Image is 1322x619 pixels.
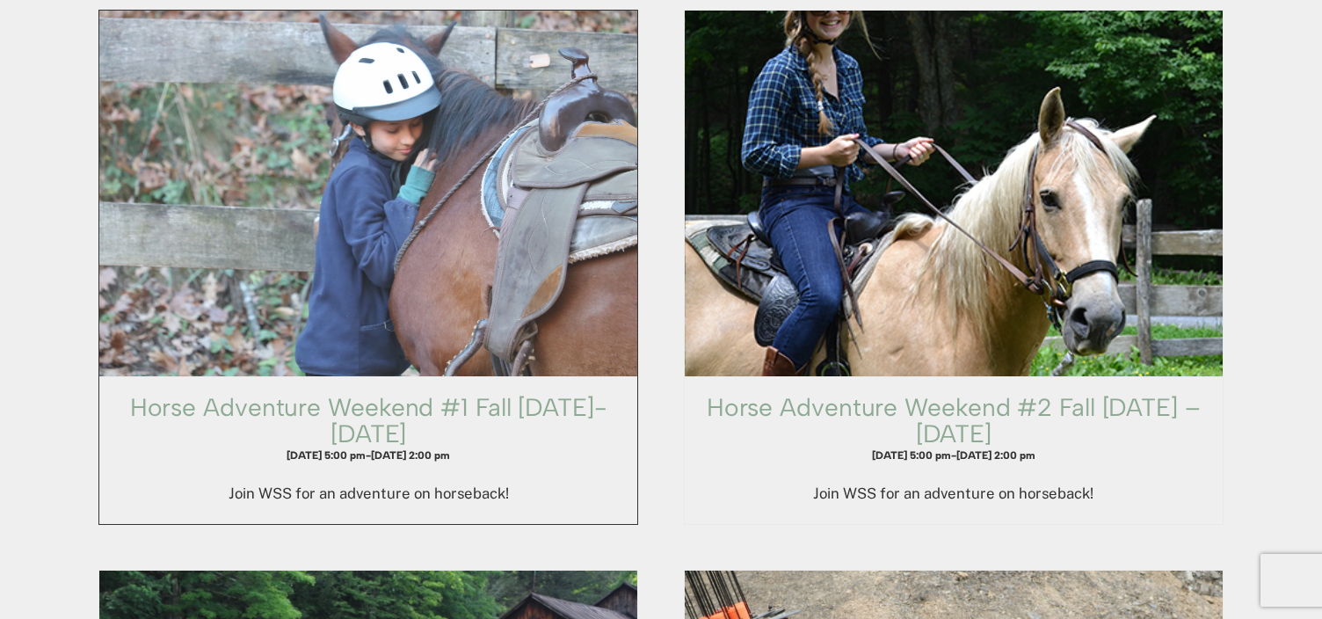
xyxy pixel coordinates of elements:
[702,448,1205,463] h4: -
[707,392,1201,448] a: Horse Adventure Weekend #2 Fall [DATE] – [DATE]
[130,392,607,448] a: Horse Adventure Weekend #1 Fall [DATE]-[DATE]
[956,449,1035,462] span: [DATE] 2:00 pm
[99,11,637,376] a: Horse Adventure Weekend #1 Fall Wednesday-Friday
[371,449,450,462] span: [DATE] 2:00 pm
[685,11,1223,376] a: Horse Adventure Weekend #2 Fall Friday – Sunday
[287,449,366,462] span: [DATE] 5:00 pm
[702,481,1205,506] p: Join WSS for an adventure on horseback!
[872,449,951,462] span: [DATE] 5:00 pm
[117,481,620,506] p: Join WSS for an adventure on horseback!
[117,448,620,463] h4: -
